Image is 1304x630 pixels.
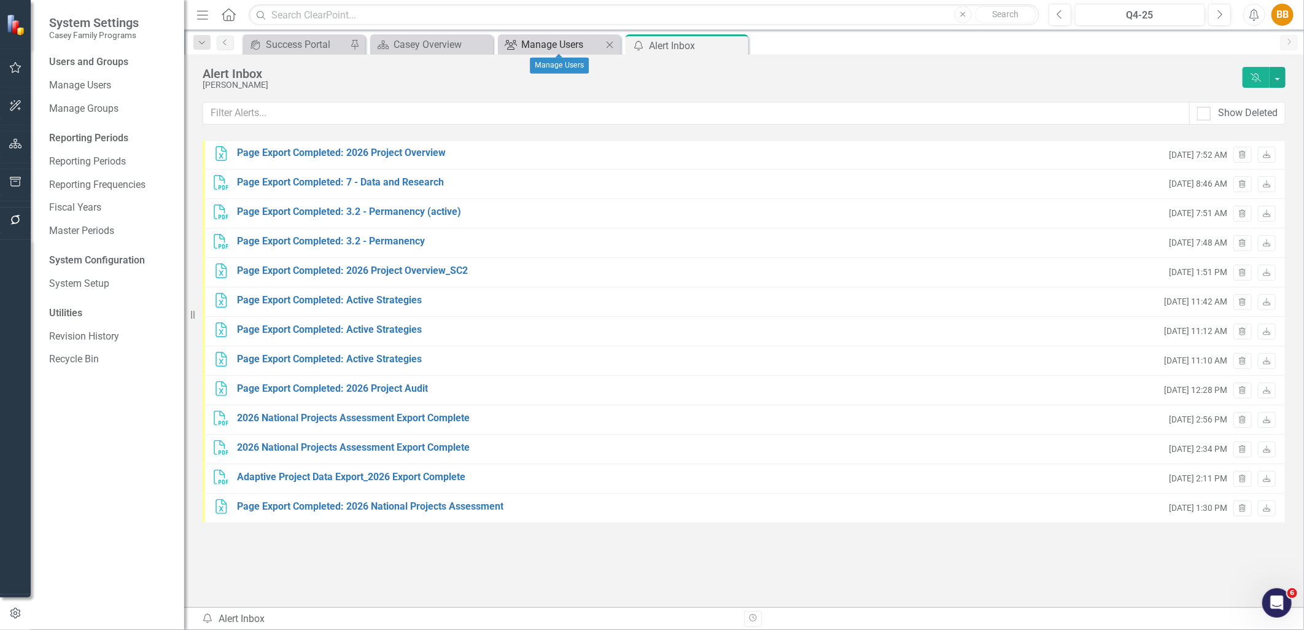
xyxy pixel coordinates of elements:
small: [DATE] 11:10 AM [1164,355,1227,367]
small: [DATE] 2:56 PM [1169,414,1227,426]
div: Page Export Completed: 2026 Project Overview [237,146,446,160]
div: Utilities [49,306,172,321]
small: [DATE] 12:28 PM [1164,384,1227,396]
a: Reporting Periods [49,155,172,169]
small: [DATE] 7:52 AM [1169,149,1227,161]
small: [DATE] 2:34 PM [1169,443,1227,455]
a: Master Periods [49,224,172,238]
div: Show Deleted [1218,106,1278,120]
div: Success Portal [266,37,347,52]
div: Manage Users [530,58,589,74]
button: Q4-25 [1075,4,1205,26]
a: Reporting Frequencies [49,178,172,192]
div: Q4-25 [1079,8,1201,23]
span: Search [992,9,1019,19]
div: Page Export Completed: 3.2 - Permanency (active) [237,205,461,219]
small: [DATE] 7:51 AM [1169,208,1227,219]
div: Page Export Completed: 2026 Project Audit [237,382,428,396]
button: BB [1271,4,1294,26]
div: Page Export Completed: 3.2 - Permanency [237,235,425,249]
small: [DATE] 2:11 PM [1169,473,1227,484]
small: [DATE] 11:12 AM [1164,325,1227,337]
div: Alert Inbox [201,612,735,626]
a: System Setup [49,277,172,291]
img: ClearPoint Strategy [6,14,28,36]
small: [DATE] 7:48 AM [1169,237,1227,249]
small: Casey Family Programs [49,30,139,40]
a: Casey Overview [373,37,490,52]
small: [DATE] 1:30 PM [1169,502,1227,514]
div: Page Export Completed: Active Strategies [237,352,422,367]
span: System Settings [49,15,139,30]
div: Page Export Completed: 7 - Data and Research [237,176,444,190]
div: Reporting Periods [49,131,172,146]
a: Manage Users [49,79,172,93]
span: 6 [1287,588,1297,598]
button: Search [975,6,1036,23]
div: 2026 National Projects Assessment Export Complete [237,441,470,455]
div: Alert Inbox [203,67,1236,80]
div: [PERSON_NAME] [203,80,1236,90]
div: Page Export Completed: 2026 National Projects Assessment [237,500,503,514]
div: Adaptive Project Data Export_2026 Export Complete [237,470,465,484]
div: Casey Overview [394,37,490,52]
small: [DATE] 1:51 PM [1169,266,1227,278]
a: Fiscal Years [49,201,172,215]
a: Recycle Bin [49,352,172,367]
div: Page Export Completed: Active Strategies [237,294,422,308]
div: System Configuration [49,254,172,268]
div: Users and Groups [49,55,172,69]
iframe: Intercom live chat [1262,588,1292,618]
div: Alert Inbox [649,38,745,53]
small: [DATE] 11:42 AM [1164,296,1227,308]
a: Success Portal [246,37,347,52]
div: Manage Users [521,37,602,52]
div: 2026 National Projects Assessment Export Complete [237,411,470,426]
small: [DATE] 8:46 AM [1169,178,1227,190]
a: Manage Users [501,37,602,52]
a: Manage Groups [49,102,172,116]
input: Search ClearPoint... [249,4,1039,26]
a: Revision History [49,330,172,344]
div: Page Export Completed: 2026 Project Overview_SC2 [237,264,468,278]
div: Page Export Completed: Active Strategies [237,323,422,337]
input: Filter Alerts... [203,102,1190,125]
